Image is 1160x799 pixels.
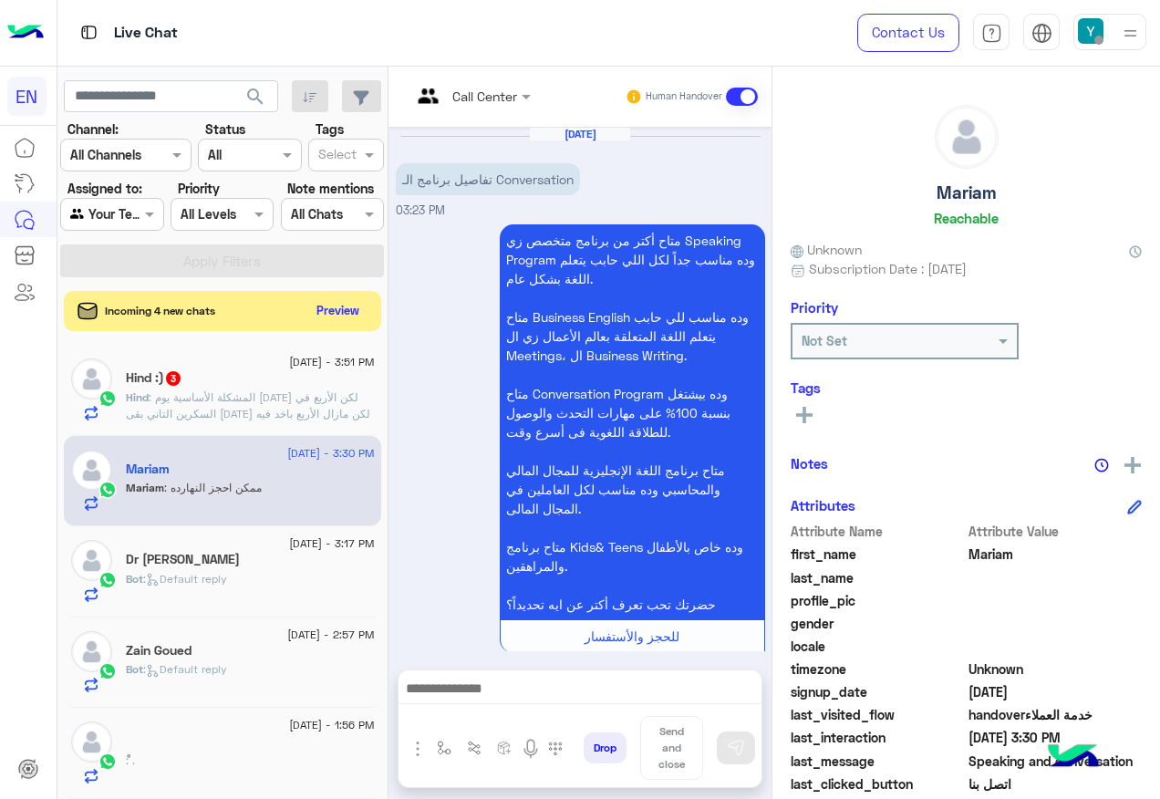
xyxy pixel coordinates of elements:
[114,21,178,46] p: Live Chat
[460,733,490,763] button: Trigger scenario
[548,742,563,756] img: make a call
[968,614,1143,633] span: null
[316,119,344,139] label: Tags
[791,522,965,541] span: Attribute Name
[791,497,855,514] h6: Attributes
[937,182,996,203] h5: Mariam
[98,571,117,589] img: WhatsApp
[287,627,374,643] span: [DATE] - 2:57 PM
[143,662,227,676] span: : Default reply
[791,455,828,472] h6: Notes
[98,662,117,680] img: WhatsApp
[791,299,838,316] h6: Priority
[126,370,182,386] h5: Hind :)
[530,128,630,140] h6: [DATE]
[126,390,149,404] span: Hind
[968,637,1143,656] span: null
[309,297,368,324] button: Preview
[1031,23,1052,44] img: tab
[407,738,429,760] img: send attachment
[126,481,164,494] span: Mariam
[981,23,1002,44] img: tab
[178,179,220,198] label: Priority
[71,450,112,491] img: defaultAdmin.png
[791,379,1142,396] h6: Tags
[791,659,965,679] span: timezone
[126,552,240,567] h5: Dr Nancy Hossam
[968,659,1143,679] span: Unknown
[585,628,679,644] span: للحجز والأستفسار
[205,119,245,139] label: Status
[71,631,112,672] img: defaultAdmin.png
[143,572,227,586] span: : Default reply
[98,481,117,499] img: WhatsApp
[233,80,278,119] button: search
[7,77,47,116] div: EN
[809,259,967,278] span: Subscription Date : [DATE]
[640,716,703,780] button: Send and close
[857,14,959,52] a: Contact Us
[968,752,1143,771] span: Speaking and conversation
[126,643,192,659] h5: Zain Goued
[791,545,965,564] span: first_name
[396,163,580,195] p: 22/9/2024, 3:23 PM
[244,86,266,108] span: search
[791,728,965,747] span: last_interaction
[164,481,262,494] span: ممكن احجز النهارده
[973,14,1010,52] a: tab
[520,738,542,760] img: send voice note
[126,662,143,676] span: Bot
[791,240,862,259] span: Unknown
[968,705,1143,724] span: handoverخدمة العملاء
[467,741,482,755] img: Trigger scenario
[791,568,965,587] span: last_name
[60,244,384,277] button: Apply Filters
[968,682,1143,701] span: 2025-09-08T12:14:37.701Z
[289,354,374,370] span: [DATE] - 3:51 PM
[1078,18,1103,44] img: userImage
[497,741,512,755] img: create order
[968,774,1143,794] span: اتصل بنا
[968,728,1143,747] span: 2025-09-08T12:30:34.5943827Z
[430,733,460,763] button: select flow
[289,717,374,733] span: [DATE] - 1:56 PM
[126,462,170,477] h5: Mariam
[1124,457,1141,473] img: add
[1119,22,1142,45] img: profile
[71,721,112,763] img: defaultAdmin.png
[646,89,722,104] small: Human Handover
[71,540,112,581] img: defaultAdmin.png
[287,179,374,198] label: Note mentions
[98,752,117,771] img: WhatsApp
[791,682,965,701] span: signup_date
[396,203,445,217] span: 03:23 PM
[1094,458,1109,472] img: notes
[78,21,100,44] img: tab
[71,358,112,399] img: defaultAdmin.png
[791,591,965,610] span: profile_pic
[287,445,374,462] span: [DATE] - 3:30 PM
[7,14,44,52] img: Logo
[936,106,998,168] img: defaultAdmin.png
[791,705,965,724] span: last_visited_flow
[67,179,142,198] label: Assigned to:
[316,144,357,168] div: Select
[166,371,181,386] span: 3
[791,637,965,656] span: locale
[67,119,119,139] label: Channel:
[727,739,745,757] img: send message
[934,210,999,226] h6: Reachable
[791,774,965,794] span: last_clicked_button
[289,535,374,552] span: [DATE] - 3:17 PM
[126,390,370,437] span: المشكلة الأساسية يوم الأحد لكن الأربع في السكرين التاني بقى الثلاثاء لكن مازال الأربع باخد فيه مو...
[968,545,1143,564] span: Mariam
[500,224,765,620] p: 22/9/2024, 3:23 PM
[584,732,627,763] button: Drop
[126,753,135,767] span: .
[437,741,451,755] img: select flow
[791,752,965,771] span: last_message
[490,733,520,763] button: create order
[1041,726,1105,790] img: hulul-logo.png
[791,614,965,633] span: gender
[126,572,143,586] span: Bot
